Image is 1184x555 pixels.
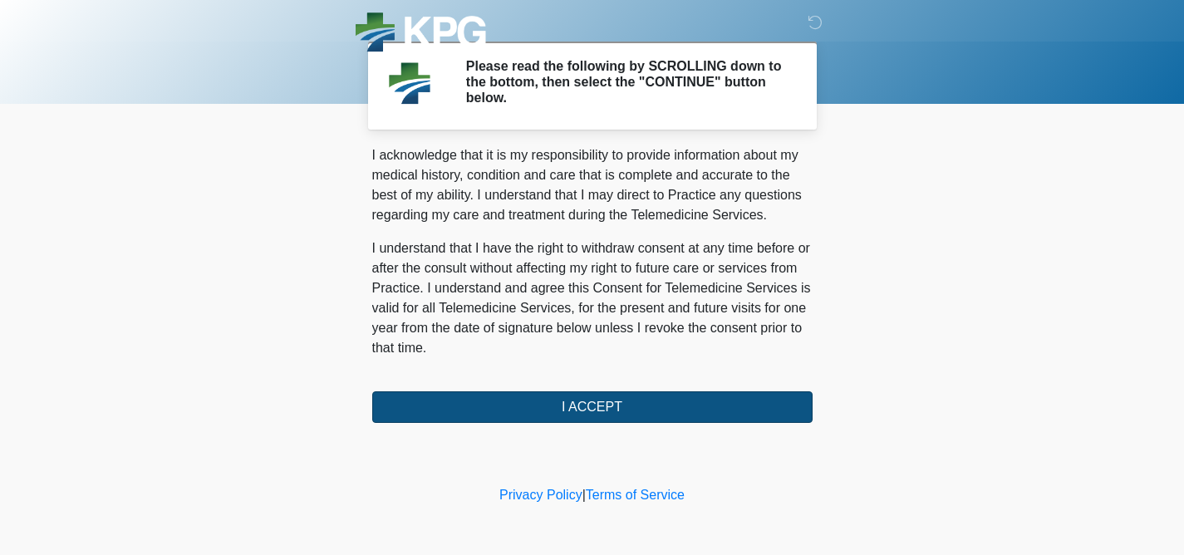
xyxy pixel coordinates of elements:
p: I acknowledge that it is my responsibility to provide information about my medical history, condi... [372,145,813,225]
img: KPG Healthcare Logo [356,12,486,56]
a: | [582,488,586,502]
button: I ACCEPT [372,391,813,423]
h2: Please read the following by SCROLLING down to the bottom, then select the "CONTINUE" button below. [466,58,788,106]
a: Privacy Policy [499,488,582,502]
p: I understand that I have the right to withdraw consent at any time before or after the consult wi... [372,238,813,358]
a: Terms of Service [586,488,685,502]
img: Agent Avatar [385,58,435,108]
